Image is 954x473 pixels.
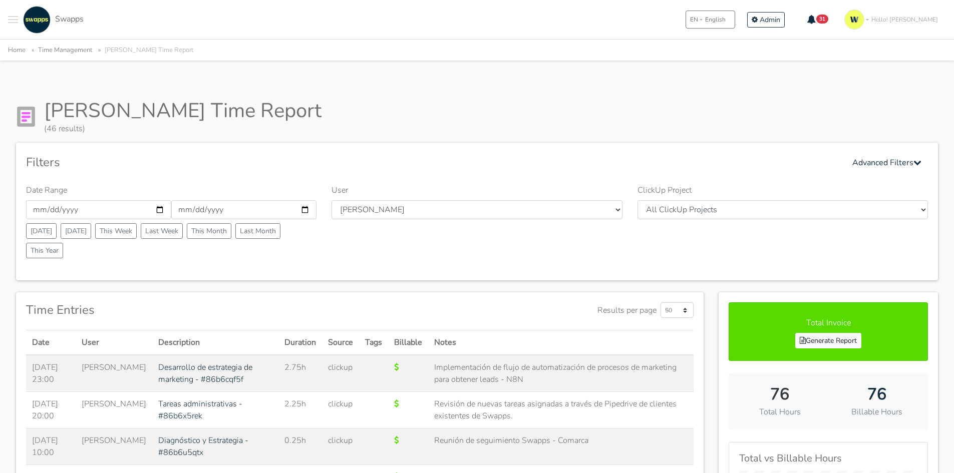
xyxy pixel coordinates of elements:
[739,385,821,404] h2: 76
[739,317,917,329] p: Total Invoice
[38,46,92,55] a: Time Management
[8,46,26,55] a: Home
[836,385,918,404] h2: 76
[871,15,938,24] span: Hello! [PERSON_NAME]
[278,392,322,428] td: 2.25h
[26,155,60,170] h4: Filters
[322,428,359,465] td: clickup
[16,107,36,127] img: Report Icon
[795,333,861,348] a: Generate Report
[836,406,918,418] p: Billable Hours
[187,223,231,239] button: This Month
[158,435,248,458] a: Diagnóstico y Estrategia - #86b6u5qtx
[95,223,137,239] button: This Week
[747,12,785,28] a: Admin
[816,15,828,24] span: 31
[61,223,91,239] button: [DATE]
[76,392,152,428] td: [PERSON_NAME]
[44,123,322,135] div: (46 results)
[152,330,278,355] th: Description
[359,330,388,355] th: Tags
[686,11,735,29] button: ENEnglish
[23,6,51,34] img: swapps-linkedin-v2.jpg
[278,428,322,465] td: 0.25h
[278,355,322,392] td: 2.75h
[8,6,18,34] button: Toggle navigation menu
[26,428,76,465] td: [DATE] 10:00
[44,99,322,123] h1: [PERSON_NAME] Time Report
[638,184,692,196] label: ClickUp Project
[332,184,348,196] label: User
[322,392,359,428] td: clickup
[26,243,63,258] button: This Year
[278,330,322,355] th: Duration
[26,355,76,392] td: [DATE] 23:00
[76,428,152,465] td: [PERSON_NAME]
[322,355,359,392] td: clickup
[739,452,917,464] h5: Total vs Billable Hours
[846,153,928,172] button: Advanced Filters
[235,223,280,239] button: Last Month
[388,330,428,355] th: Billable
[76,355,152,392] td: [PERSON_NAME]
[26,223,57,239] button: [DATE]
[158,398,242,421] a: Tareas administrativas - #86b6x5rek
[322,330,359,355] th: Source
[428,428,694,465] td: Reunión de seguimiento Swapps - Comarca
[26,303,95,317] h4: Time Entries
[844,10,864,30] img: isotipo-3-3e143c57.png
[840,6,946,34] a: Hello! [PERSON_NAME]
[76,330,152,355] th: User
[55,14,84,25] span: Swapps
[760,15,780,25] span: Admin
[94,45,193,56] li: [PERSON_NAME] Time Report
[26,184,67,196] label: Date Range
[428,330,694,355] th: Notes
[597,304,657,316] label: Results per page
[26,392,76,428] td: [DATE] 20:00
[26,330,76,355] th: Date
[801,11,835,28] button: 31
[705,15,726,24] span: English
[158,362,252,385] a: Desarrollo de estrategia de marketing - #86b6cqf5f
[428,355,694,392] td: Implementación de flujo de automatización de procesos de marketing para obtener leads - N8N
[21,6,84,34] a: Swapps
[141,223,183,239] button: Last Week
[739,406,821,418] p: Total Hours
[428,392,694,428] td: Revisión de nuevas tareas asignadas a través de Pipedrive de clientes existentes de Swapps.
